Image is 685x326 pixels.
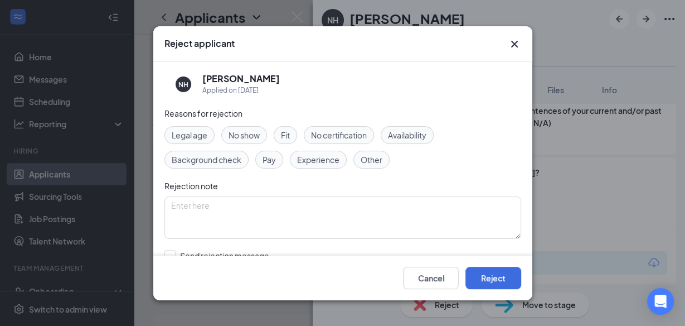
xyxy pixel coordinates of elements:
[465,266,521,289] button: Reject
[403,266,459,289] button: Cancel
[164,181,218,191] span: Rejection note
[508,37,521,51] button: Close
[164,108,242,118] span: Reasons for rejection
[263,154,276,166] span: Pay
[202,73,280,85] h5: [PERSON_NAME]
[172,129,207,141] span: Legal age
[297,154,339,166] span: Experience
[229,129,260,141] span: No show
[647,288,674,315] div: Open Intercom Messenger
[202,85,280,96] div: Applied on [DATE]
[281,129,290,141] span: Fit
[508,37,521,51] svg: Cross
[172,154,241,166] span: Background check
[361,154,382,166] span: Other
[388,129,426,141] span: Availability
[311,129,367,141] span: No certification
[164,37,235,50] h3: Reject applicant
[178,79,188,89] div: NH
